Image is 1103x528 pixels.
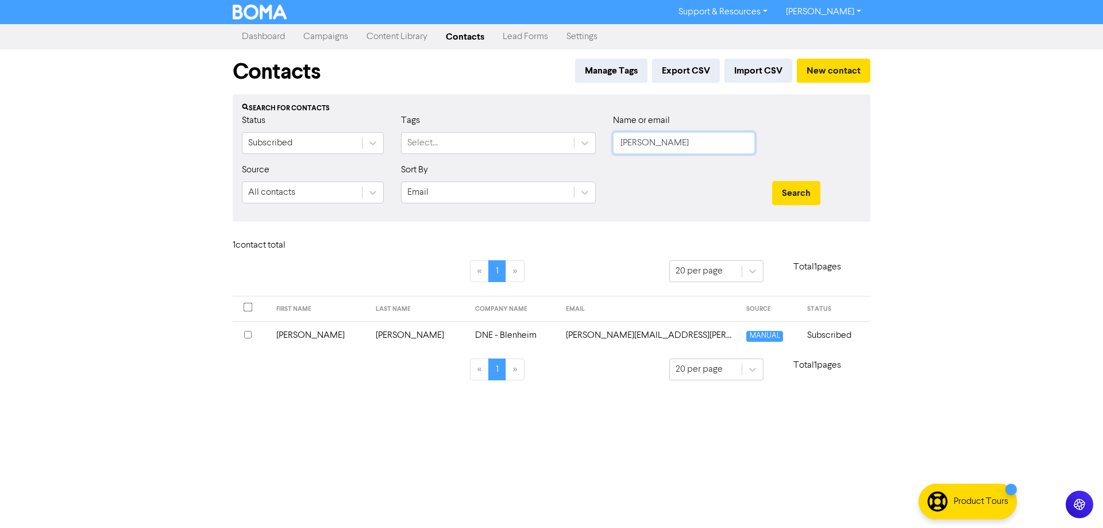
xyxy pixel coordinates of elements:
[269,296,369,322] th: FIRST NAME
[746,331,782,342] span: MANUAL
[437,25,493,48] a: Contacts
[613,114,670,128] label: Name or email
[248,186,295,199] div: All contacts
[559,296,739,322] th: EMAIL
[233,5,287,20] img: BOMA Logo
[800,296,870,322] th: STATUS
[233,240,325,251] h6: 1 contact total
[797,59,870,83] button: New contact
[401,114,420,128] label: Tags
[559,321,739,349] td: daryl.woodham@dne.co.nz
[1046,473,1103,528] iframe: Chat Widget
[739,296,800,322] th: SOURCE
[488,260,506,282] a: Page 1 is your current page
[401,163,428,177] label: Sort By
[233,59,321,85] h1: Contacts
[772,181,820,205] button: Search
[575,59,647,83] button: Manage Tags
[777,3,870,21] a: [PERSON_NAME]
[294,25,357,48] a: Campaigns
[652,59,720,83] button: Export CSV
[369,296,468,322] th: LAST NAME
[763,359,870,372] p: Total 1 pages
[468,296,559,322] th: COMPANY NAME
[357,25,437,48] a: Content Library
[407,186,429,199] div: Email
[242,103,861,114] div: Search for contacts
[493,25,557,48] a: Lead Forms
[800,321,870,349] td: Subscribed
[269,321,369,349] td: [PERSON_NAME]
[468,321,559,349] td: DNE - Blenheim
[248,136,292,150] div: Subscribed
[407,136,438,150] div: Select...
[557,25,607,48] a: Settings
[369,321,468,349] td: [PERSON_NAME]
[724,59,792,83] button: Import CSV
[233,25,294,48] a: Dashboard
[669,3,777,21] a: Support & Resources
[763,260,870,274] p: Total 1 pages
[676,264,723,278] div: 20 per page
[676,363,723,376] div: 20 per page
[242,163,269,177] label: Source
[242,114,265,128] label: Status
[488,359,506,380] a: Page 1 is your current page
